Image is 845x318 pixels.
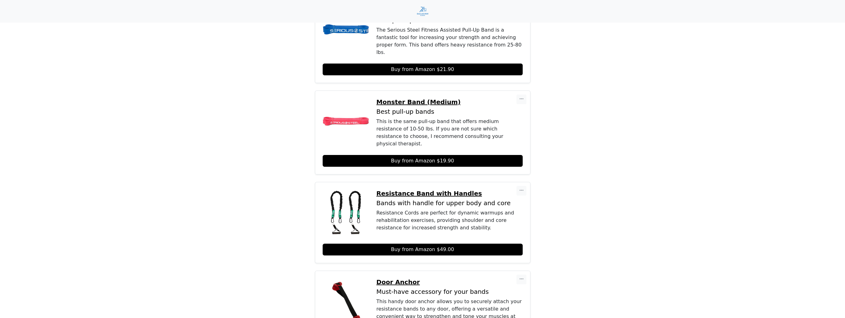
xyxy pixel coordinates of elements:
[377,288,523,295] p: Must-have accessory for your bands
[377,190,523,197] a: Resistance Band with Handles
[416,6,429,17] img: Dallas Run Clinic
[377,98,523,106] a: Monster Band (Medium)
[323,190,369,236] img: Resistance Band with Handles
[377,209,523,232] div: Resistance Cords are perfect for dynamic warmups and rehabilitation exercises, providing shoulder...
[377,278,523,286] a: Door Anchor
[323,155,523,167] a: Buy from Amazon $19.90
[323,7,369,53] img: Monster Band (Heavy)
[323,64,523,75] a: Buy from Amazon $21.90
[323,98,369,145] img: Monster Band (Medium)
[377,108,523,115] p: Best pull-up bands
[323,244,523,255] a: Buy from Amazon $49.00
[377,200,523,207] p: Bands with handle for upper body and core
[377,26,523,56] div: The Serious Steel Fitness Assisted Pull-Up Band is a fantastic tool for increasing your strength ...
[377,118,523,148] div: This is the same pull-up band that offers medium resistance of 10-50 lbs. If you are not sure whi...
